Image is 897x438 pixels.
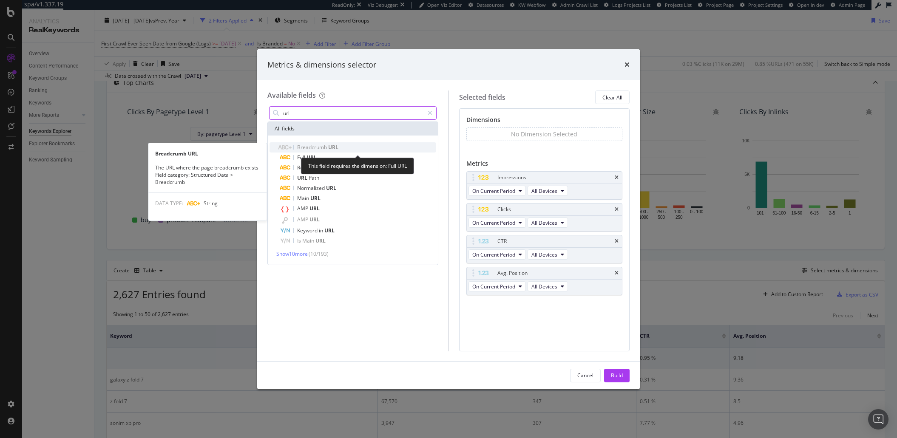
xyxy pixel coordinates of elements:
[528,249,568,260] button: All Devices
[472,283,515,290] span: On Current Period
[466,267,623,295] div: Avg. PositiontimesOn Current PeriodAll Devices
[297,205,309,212] span: AMP
[604,369,630,382] button: Build
[310,195,321,202] span: URL
[276,250,308,257] span: Show 10 more
[528,186,568,196] button: All Devices
[577,372,593,379] div: Cancel
[148,150,267,157] div: Breadcrumb URL
[497,237,507,246] div: CTR
[466,203,623,232] div: ClickstimesOn Current PeriodAll Devices
[511,130,577,138] div: No Dimension Selected
[319,227,324,234] span: in
[321,164,331,171] span: URL
[528,218,568,228] button: All Devices
[531,219,557,226] span: All Devices
[468,281,526,291] button: On Current Period
[497,269,528,277] div: Avg. Position
[297,144,328,151] span: Breadcrumb
[257,49,640,389] div: modal
[297,195,310,202] span: Main
[297,227,319,234] span: Keyword
[328,144,338,151] span: URL
[472,251,515,258] span: On Current Period
[497,205,511,214] div: Clicks
[468,249,526,260] button: On Current Period
[466,235,623,263] div: CTRtimesOn Current PeriodAll Devices
[324,227,335,234] span: URL
[602,94,622,101] div: Clear All
[466,171,623,200] div: ImpressionstimesOn Current PeriodAll Devices
[297,237,302,244] span: Is
[297,164,321,171] span: Resource
[468,218,526,228] button: On Current Period
[148,164,267,186] div: The URL where the page breadcrumb exists Field category: Structured Data > Breadcrumb
[267,90,316,100] div: Available fields
[302,237,315,244] span: Main
[472,219,515,226] span: On Current Period
[624,59,630,71] div: times
[468,186,526,196] button: On Current Period
[531,251,557,258] span: All Devices
[595,90,630,104] button: Clear All
[268,122,438,136] div: All fields
[297,216,309,223] span: AMP
[282,107,424,119] input: Search by field name
[611,372,623,379] div: Build
[615,239,619,244] div: times
[615,271,619,276] div: times
[326,184,336,192] span: URL
[309,216,320,223] span: URL
[615,207,619,212] div: times
[297,154,307,161] span: Full
[309,250,329,257] span: ( 10 / 193 )
[459,93,505,102] div: Selected fields
[309,174,319,181] span: Path
[472,187,515,195] span: On Current Period
[309,205,320,212] span: URL
[528,281,568,291] button: All Devices
[307,154,317,161] span: URL
[297,174,309,181] span: URL
[466,159,623,171] div: Metrics
[466,116,623,127] div: Dimensions
[531,187,557,195] span: All Devices
[315,237,326,244] span: URL
[531,283,557,290] span: All Devices
[497,173,526,182] div: Impressions
[868,409,888,430] div: Open Intercom Messenger
[570,369,601,382] button: Cancel
[615,175,619,180] div: times
[297,184,326,192] span: Normalized
[267,59,376,71] div: Metrics & dimensions selector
